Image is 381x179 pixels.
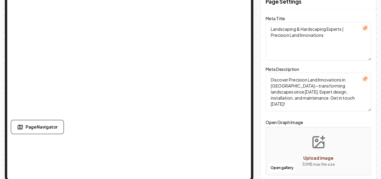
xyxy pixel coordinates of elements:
[266,66,299,72] label: Meta Description
[268,163,295,173] button: Open gallery
[11,120,64,134] button: Page Navigator
[266,16,285,21] label: Meta Title
[297,130,340,172] button: Upload image
[303,155,333,161] span: Upload image
[302,161,335,168] p: 30 MB max file size
[266,119,371,126] label: Open Graph Image
[26,124,58,130] span: Page Navigator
